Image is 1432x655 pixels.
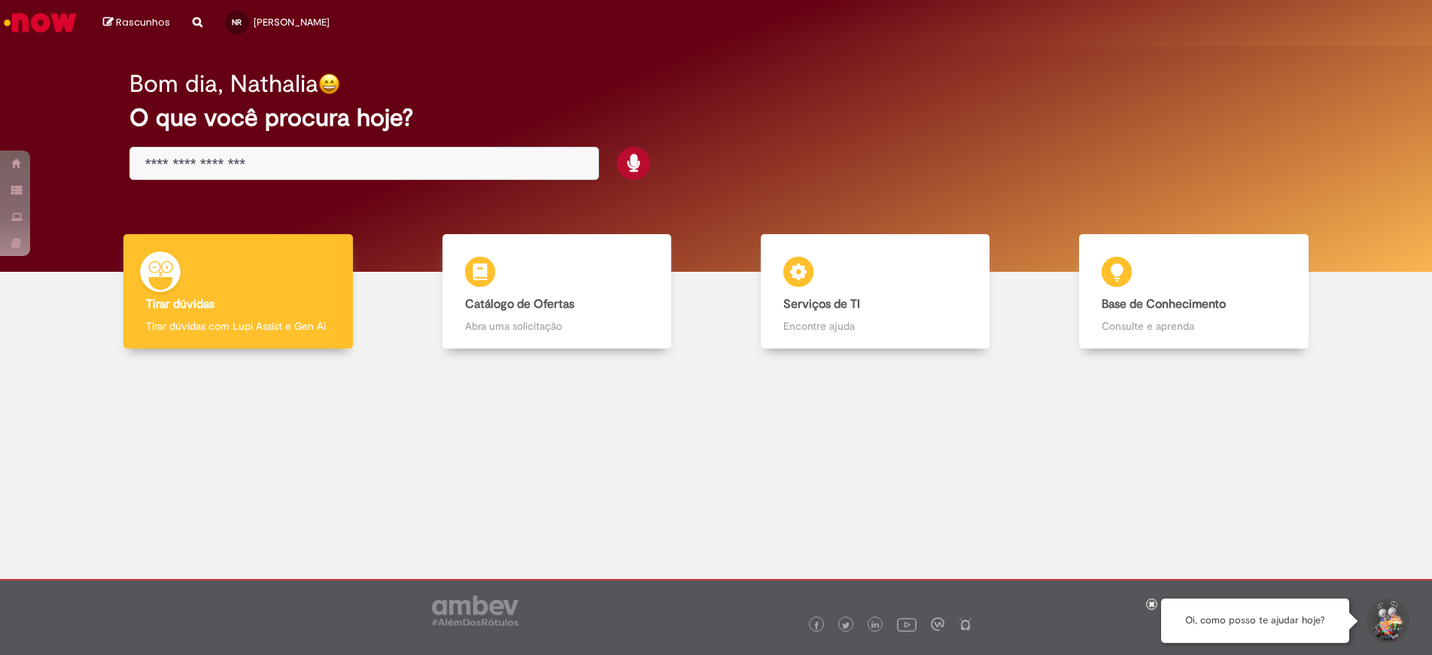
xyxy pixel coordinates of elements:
img: logo_footer_twitter.png [842,622,850,629]
img: logo_footer_youtube.png [897,614,917,634]
a: Rascunhos [103,16,170,30]
a: Base de Conhecimento Consulte e aprenda [1035,234,1353,349]
img: logo_footer_workplace.png [931,617,944,631]
b: Catálogo de Ofertas [465,297,574,312]
span: NR [232,17,242,27]
p: Abra uma solicitação [465,318,649,334]
b: Tirar dúvidas [146,297,214,312]
p: Consulte e aprenda [1102,318,1286,334]
h2: O que você procura hoje? [129,105,1303,131]
b: Base de Conhecimento [1102,297,1226,312]
span: Rascunhos [116,15,170,29]
button: Iniciar Conversa de Suporte [1364,599,1409,644]
a: Serviços de TI Encontre ajuda [716,234,1035,349]
img: logo_footer_naosei.png [959,617,972,631]
p: Tirar dúvidas com Lupi Assist e Gen Ai [146,318,330,334]
a: Catálogo de Ofertas Abra uma solicitação [397,234,716,349]
b: Serviços de TI [783,297,860,312]
img: happy-face.png [318,73,340,95]
div: Oi, como posso te ajudar hoje? [1161,599,1349,643]
img: logo_footer_facebook.png [813,622,820,629]
img: ServiceNow [2,8,79,38]
img: logo_footer_ambev_rotulo_gray.png [432,596,518,626]
p: Encontre ajuda [783,318,968,334]
span: [PERSON_NAME] [254,16,330,29]
a: Tirar dúvidas Tirar dúvidas com Lupi Assist e Gen Ai [79,234,397,349]
h2: Bom dia, Nathalia [129,71,318,97]
img: logo_footer_linkedin.png [871,621,879,630]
